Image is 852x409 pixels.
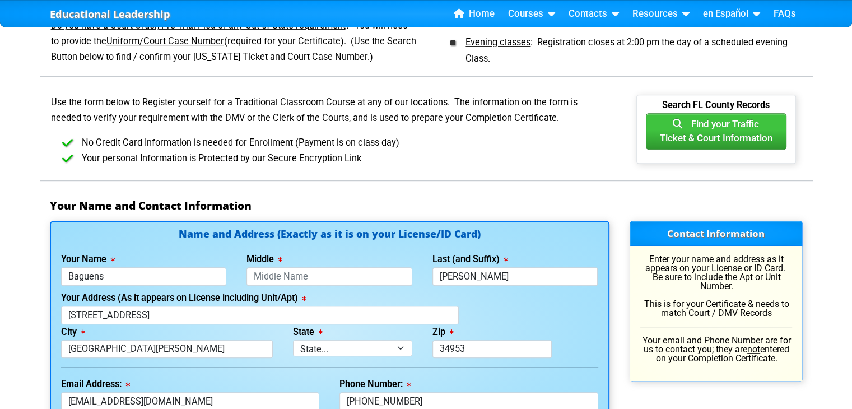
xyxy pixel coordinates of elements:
[68,151,609,167] li: Your personal Information is Protected by our Secure Encryption Link
[662,100,770,119] b: Search FL County Records
[61,294,306,303] label: Your Address (As it appears on License including Unit/Apt)
[246,267,412,286] input: Middle Name
[454,26,803,67] li: : Registration closes at 2:00 pm the day of a scheduled evening Class.
[293,328,323,337] label: State
[432,328,454,337] label: Zip
[769,6,800,22] a: FAQs
[432,340,552,359] input: 33123
[646,113,786,150] button: Find your TrafficTicket & Court Information
[449,6,499,22] a: Home
[432,267,598,286] input: Last Name
[50,5,170,24] a: Educational Leadership
[50,95,609,126] p: Use the form below to Register yourself for a Traditional Classroom Course at any of our location...
[630,221,802,246] h3: Contact Information
[747,344,760,355] u: not
[61,340,273,359] input: Tallahassee
[640,336,792,363] p: Your email and Phone Number are for us to contact you; they are entered on your Completion Certif...
[61,328,85,337] label: City
[61,380,130,389] label: Email Address:
[61,255,115,264] label: Your Name
[246,255,282,264] label: Middle
[339,380,411,389] label: Phone Number:
[640,255,792,318] p: Enter your name and address as it appears on your License or ID Card. Be sure to include the Apt ...
[68,135,609,151] li: No Credit Card Information is needed for Enrollment (Payment is on class day)
[61,267,227,286] input: First Name
[61,306,459,324] input: 123 Street Name
[699,6,765,22] a: en Español
[564,6,623,22] a: Contacts
[51,20,346,31] u: Do you have a Court Order, Pre-Trial Plea or any Out-of-State requirement
[50,199,803,212] h3: Your Name and Contact Information
[465,37,530,48] u: Evening classes
[61,229,598,239] h4: Name and Address (Exactly as it is on your License/ID Card)
[432,255,508,264] label: Last (and Suffix)
[504,6,560,22] a: Courses
[628,6,694,22] a: Resources
[106,36,224,47] u: Uniform/Court Case Number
